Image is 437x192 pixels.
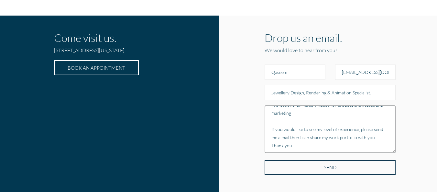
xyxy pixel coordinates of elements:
[54,31,159,44] h1: Come visit us.
[335,65,396,80] input: Email*
[68,65,125,71] span: BOOK AN APPOINTMENT
[265,160,396,175] input: SEND
[265,85,396,100] input: Subject
[265,47,396,54] h5: We would love to hear from you!
[54,60,139,75] a: BOOK AN APPOINTMENT
[265,31,396,44] h1: Drop us an email.
[265,65,325,80] input: Name*
[54,47,159,56] h5: [STREET_ADDRESS][US_STATE]
[405,160,429,184] iframe: Drift Widget Chat Controller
